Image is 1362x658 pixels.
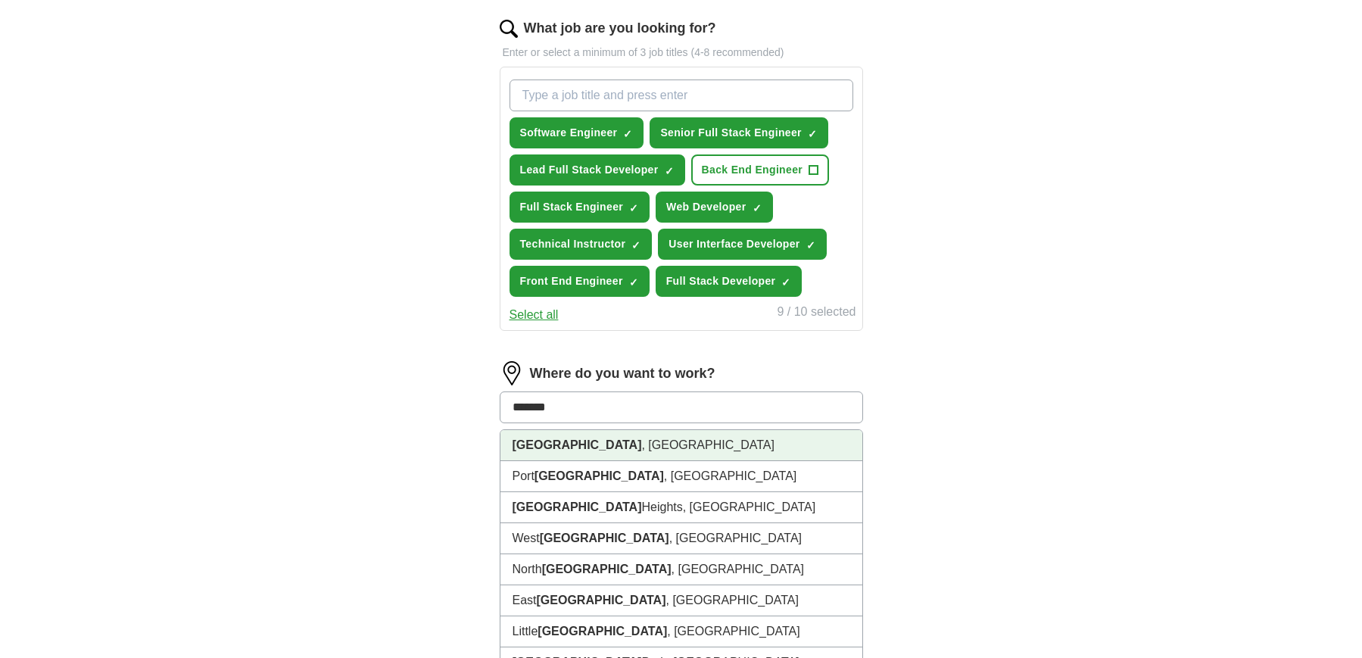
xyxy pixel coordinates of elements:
[524,18,716,39] label: What job are you looking for?
[510,80,853,111] input: Type a job title and press enter
[520,162,659,178] span: Lead Full Stack Developer
[629,276,638,288] span: ✓
[500,20,518,38] img: search.png
[656,266,803,297] button: Full Stack Developer✓
[808,128,817,140] span: ✓
[660,125,801,141] span: Senior Full Stack Engineer
[500,554,862,585] li: North , [GEOGRAPHIC_DATA]
[500,492,862,523] li: Heights, [GEOGRAPHIC_DATA]
[510,229,653,260] button: Technical Instructor✓
[669,236,799,252] span: User Interface Developer
[510,117,644,148] button: Software Engineer✓
[520,199,624,215] span: Full Stack Engineer
[623,128,632,140] span: ✓
[666,199,746,215] span: Web Developer
[500,585,862,616] li: East , [GEOGRAPHIC_DATA]
[656,192,772,223] button: Web Developer✓
[513,501,642,513] strong: [GEOGRAPHIC_DATA]
[500,430,862,461] li: , [GEOGRAPHIC_DATA]
[806,239,815,251] span: ✓
[510,266,650,297] button: Front End Engineer✓
[702,162,803,178] span: Back End Engineer
[530,363,715,384] label: Where do you want to work?
[500,45,863,61] p: Enter or select a minimum of 3 job titles (4-8 recommended)
[650,117,827,148] button: Senior Full Stack Engineer✓
[510,192,650,223] button: Full Stack Engineer✓
[537,594,666,607] strong: [GEOGRAPHIC_DATA]
[658,229,826,260] button: User Interface Developer✓
[510,154,685,186] button: Lead Full Stack Developer✓
[500,523,862,554] li: West , [GEOGRAPHIC_DATA]
[753,202,762,214] span: ✓
[542,563,672,575] strong: [GEOGRAPHIC_DATA]
[500,461,862,492] li: Port , [GEOGRAPHIC_DATA]
[777,303,856,324] div: 9 / 10 selected
[665,165,674,177] span: ✓
[629,202,638,214] span: ✓
[500,361,524,385] img: location.png
[513,438,642,451] strong: [GEOGRAPHIC_DATA]
[540,532,669,544] strong: [GEOGRAPHIC_DATA]
[691,154,830,186] button: Back End Engineer
[666,273,776,289] span: Full Stack Developer
[520,273,623,289] span: Front End Engineer
[538,625,667,638] strong: [GEOGRAPHIC_DATA]
[520,125,618,141] span: Software Engineer
[631,239,640,251] span: ✓
[535,469,664,482] strong: [GEOGRAPHIC_DATA]
[500,616,862,647] li: Little , [GEOGRAPHIC_DATA]
[781,276,790,288] span: ✓
[510,306,559,324] button: Select all
[520,236,626,252] span: Technical Instructor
